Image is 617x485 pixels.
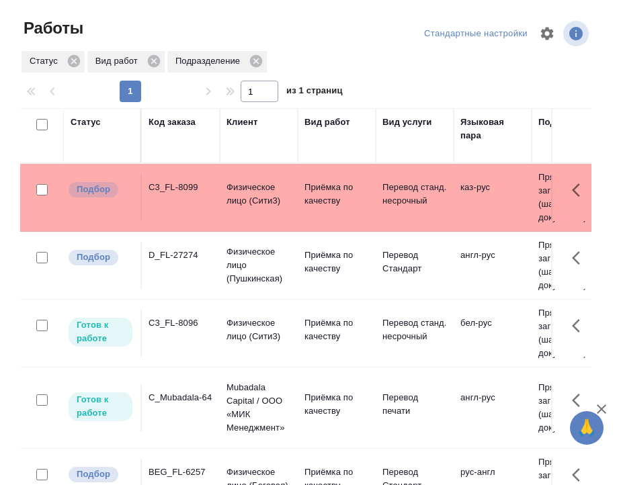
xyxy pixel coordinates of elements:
div: Можно подбирать исполнителей [67,466,134,484]
button: Здесь прячутся важные кнопки [564,242,596,274]
div: Языковая пара [460,116,525,142]
p: Mubadala Capital / ООО «МИК Менеджмент» [227,381,291,435]
div: Код заказа [149,116,196,129]
p: Подбор [77,251,110,264]
p: Перевод печати [382,391,447,418]
p: Подбор [77,183,110,196]
p: Перевод станд. несрочный [382,181,447,208]
p: Статус [30,54,63,68]
td: англ-рус [454,242,532,289]
p: Приёмка по качеству [304,181,369,208]
span: 🙏 [575,414,598,442]
button: 🙏 [570,411,604,445]
span: Настроить таблицу [531,17,563,50]
div: Исполнитель может приступить к работе [67,391,134,423]
div: C3_FL-8099 [149,181,213,194]
td: Прямая загрузка (шаблонные документы) [532,164,610,231]
div: Можно подбирать исполнителей [67,249,134,267]
div: D_FL-27274 [149,249,213,262]
p: Готов к работе [77,393,124,420]
div: Подразделение [538,116,608,129]
div: Вид работ [87,51,165,73]
button: Здесь прячутся важные кнопки [564,310,596,342]
span: из 1 страниц [286,83,343,102]
td: бел-рус [454,310,532,357]
p: Приёмка по качеству [304,249,369,275]
div: Исполнитель может приступить к работе [67,316,134,348]
div: C3_FL-8096 [149,316,213,330]
div: Клиент [227,116,257,129]
div: Подразделение [167,51,267,73]
p: Перевод станд. несрочный [382,316,447,343]
span: Посмотреть информацию [563,21,591,46]
div: C_Mubadala-64 [149,391,213,404]
span: Работы [20,17,83,39]
p: Готов к работе [77,318,124,345]
p: Вид работ [95,54,142,68]
td: Прямая загрузка (шаблонные документы) [532,374,610,441]
p: Подбор [77,468,110,481]
p: Приёмка по качеству [304,391,369,418]
p: Физическое лицо (Сити3) [227,181,291,208]
td: каз-рус [454,174,532,221]
div: Вид услуги [382,116,432,129]
p: Физическое лицо (Сити3) [227,316,291,343]
div: Вид работ [304,116,350,129]
button: Здесь прячутся важные кнопки [564,174,596,206]
div: split button [421,24,531,44]
div: BEG_FL-6257 [149,466,213,479]
div: Статус [71,116,101,129]
p: Приёмка по качеству [304,316,369,343]
div: Можно подбирать исполнителей [67,181,134,199]
button: Здесь прячутся важные кнопки [564,384,596,416]
div: Статус [22,51,85,73]
p: Физическое лицо (Пушкинская) [227,245,291,285]
td: Прямая загрузка (шаблонные документы) [532,232,610,299]
p: Перевод Стандарт [382,249,447,275]
td: Прямая загрузка (шаблонные документы) [532,300,610,367]
td: англ-рус [454,384,532,431]
p: Подразделение [175,54,245,68]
